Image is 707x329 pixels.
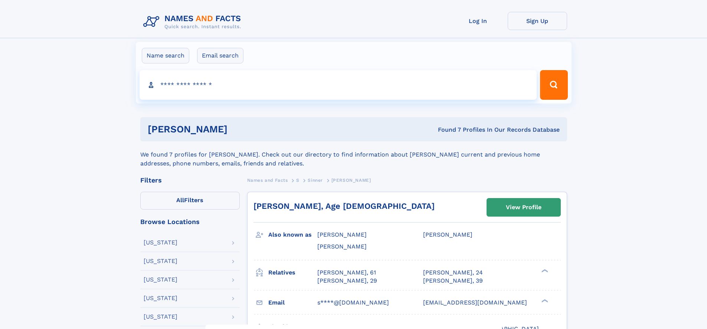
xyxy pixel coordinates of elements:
div: View Profile [506,199,541,216]
a: S [296,175,300,185]
span: [PERSON_NAME] [317,243,367,250]
h3: Also known as [268,228,317,241]
a: [PERSON_NAME], Age [DEMOGRAPHIC_DATA] [253,201,435,211]
span: Sinner [308,178,323,183]
div: ❯ [540,298,549,303]
div: Filters [140,177,240,184]
img: Logo Names and Facts [140,12,247,32]
a: [PERSON_NAME], 24 [423,269,483,277]
div: [US_STATE] [144,277,177,283]
h1: [PERSON_NAME] [148,125,333,134]
span: All [176,197,184,204]
a: Sign Up [508,12,567,30]
div: [US_STATE] [144,258,177,264]
div: [US_STATE] [144,314,177,320]
h3: Email [268,296,317,309]
input: search input [140,70,537,100]
span: [PERSON_NAME] [317,231,367,238]
span: [PERSON_NAME] [423,231,472,238]
div: [US_STATE] [144,240,177,246]
div: [US_STATE] [144,295,177,301]
a: Sinner [308,175,323,185]
div: We found 7 profiles for [PERSON_NAME]. Check out our directory to find information about [PERSON_... [140,141,567,168]
span: [PERSON_NAME] [331,178,371,183]
h3: Relatives [268,266,317,279]
label: Email search [197,48,243,63]
span: [EMAIL_ADDRESS][DOMAIN_NAME] [423,299,527,306]
label: Name search [142,48,189,63]
a: Log In [448,12,508,30]
button: Search Button [540,70,567,100]
a: [PERSON_NAME], 61 [317,269,376,277]
span: S [296,178,300,183]
label: Filters [140,192,240,210]
a: [PERSON_NAME], 29 [317,277,377,285]
a: View Profile [487,198,560,216]
div: ❯ [540,268,549,273]
a: [PERSON_NAME], 39 [423,277,483,285]
a: Names and Facts [247,175,288,185]
div: Browse Locations [140,218,240,225]
div: Found 7 Profiles In Our Records Database [333,126,560,134]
